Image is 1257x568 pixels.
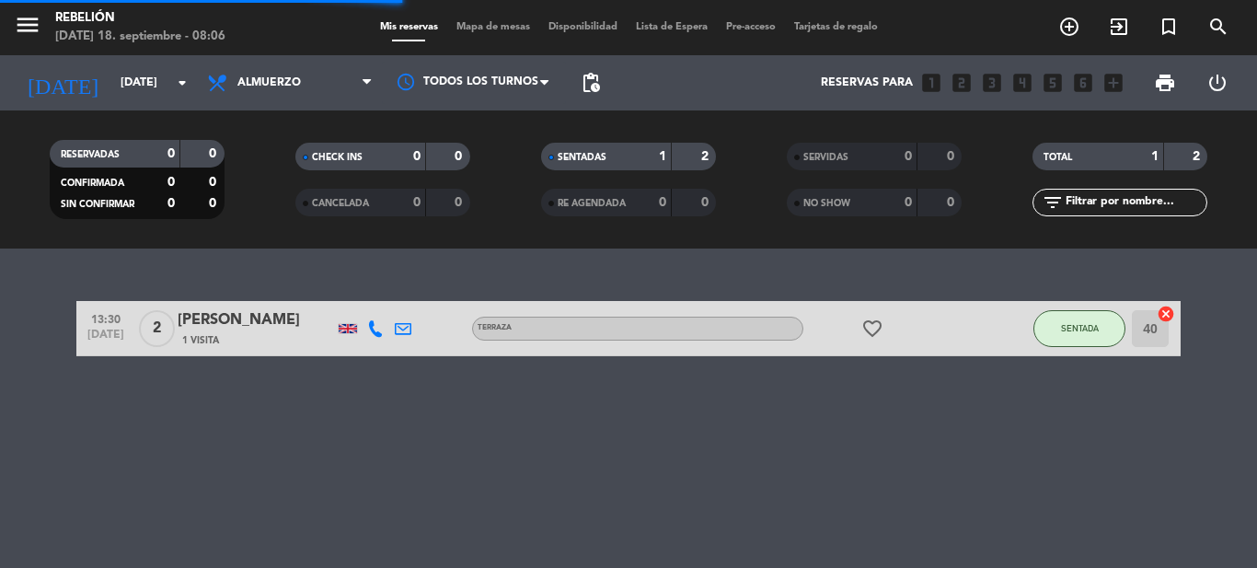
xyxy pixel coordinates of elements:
strong: 2 [701,150,712,163]
i: arrow_drop_down [171,72,193,94]
strong: 0 [209,197,220,210]
strong: 0 [413,196,421,209]
span: SIN CONFIRMAR [61,200,134,209]
div: Rebelión [55,9,225,28]
i: add_circle_outline [1058,16,1080,38]
i: looks_3 [980,71,1004,95]
span: Almuerzo [237,76,301,89]
i: add_box [1101,71,1125,95]
i: filter_list [1042,191,1064,214]
strong: 1 [1151,150,1159,163]
strong: 1 [659,150,666,163]
span: Reservas para [821,76,913,89]
span: SERVIDAS [803,153,848,162]
strong: 0 [905,196,912,209]
strong: 0 [413,150,421,163]
i: looks_5 [1041,71,1065,95]
i: power_settings_new [1206,72,1228,94]
span: NO SHOW [803,199,850,208]
span: RE AGENDADA [558,199,626,208]
i: looks_6 [1071,71,1095,95]
i: looks_two [950,71,974,95]
span: TOTAL [1044,153,1072,162]
i: menu [14,11,41,39]
strong: 0 [659,196,666,209]
span: SENTADAS [558,153,606,162]
i: exit_to_app [1108,16,1130,38]
strong: 0 [167,147,175,160]
span: Mapa de mesas [447,22,539,32]
input: Filtrar por nombre... [1064,192,1206,213]
span: RESERVADAS [61,150,120,159]
span: CHECK INS [312,153,363,162]
i: cancel [1157,305,1175,323]
strong: 0 [947,196,958,209]
i: turned_in_not [1158,16,1180,38]
span: Mis reservas [371,22,447,32]
i: [DATE] [14,63,111,103]
span: Tarjetas de regalo [785,22,887,32]
button: SENTADA [1033,310,1125,347]
strong: 0 [167,176,175,189]
div: LOG OUT [1191,55,1243,110]
span: 13:30 [83,307,129,329]
span: Pre-acceso [717,22,785,32]
span: [DATE] [83,329,129,350]
span: Terraza [478,324,512,331]
strong: 0 [209,147,220,160]
strong: 0 [455,150,466,163]
strong: 0 [947,150,958,163]
span: pending_actions [580,72,602,94]
i: favorite_border [861,318,883,340]
strong: 0 [905,150,912,163]
span: CONFIRMADA [61,179,124,188]
strong: 0 [701,196,712,209]
div: [DATE] 18. septiembre - 08:06 [55,28,225,46]
i: search [1207,16,1229,38]
span: SENTADA [1061,323,1099,333]
strong: 0 [167,197,175,210]
span: print [1154,72,1176,94]
span: 2 [139,310,175,347]
strong: 2 [1193,150,1204,163]
strong: 0 [455,196,466,209]
div: [PERSON_NAME] [178,308,334,332]
i: looks_one [919,71,943,95]
span: Disponibilidad [539,22,627,32]
i: looks_4 [1010,71,1034,95]
span: Lista de Espera [627,22,717,32]
button: menu [14,11,41,45]
span: 1 Visita [182,333,219,348]
strong: 0 [209,176,220,189]
span: CANCELADA [312,199,369,208]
